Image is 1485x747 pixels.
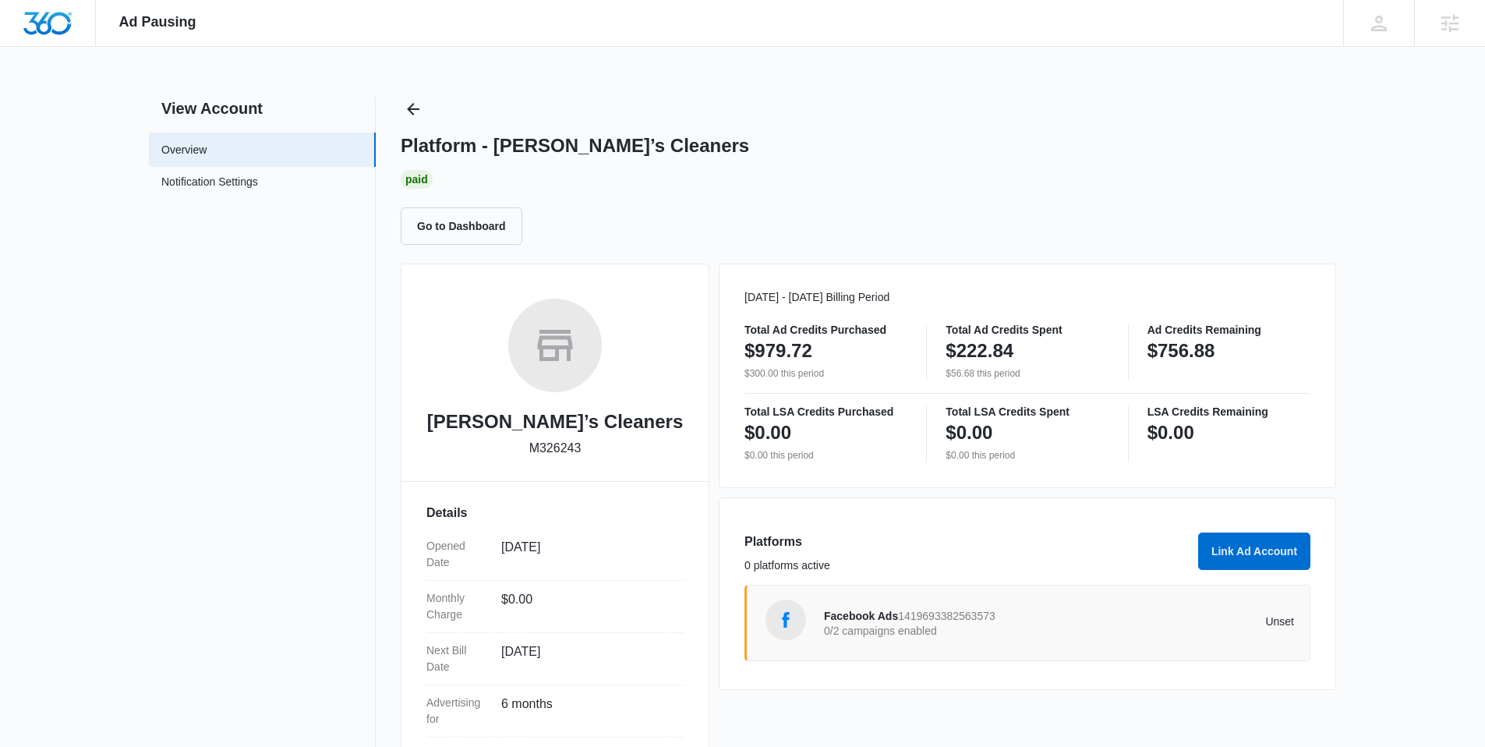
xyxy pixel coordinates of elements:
[41,41,171,53] div: Domain: [DOMAIN_NAME]
[946,366,1108,381] p: $56.68 this period
[774,608,797,632] img: Facebook Ads
[401,97,426,122] button: Back
[1059,616,1295,627] p: Unset
[1198,533,1310,570] button: Link Ad Account
[744,324,907,335] p: Total Ad Credits Purchased
[744,366,907,381] p: $300.00 this period
[501,695,671,728] dd: 6 months
[161,174,258,194] a: Notification Settings
[426,643,489,675] dt: Next Bill Date
[744,558,1189,574] p: 0 platforms active
[946,406,1108,417] p: Total LSA Credits Spent
[426,685,684,738] div: Advertising for6 months
[824,625,1059,636] p: 0/2 campaigns enabled
[744,533,1189,551] h3: Platforms
[744,289,1310,306] p: [DATE] - [DATE] Billing Period
[44,25,76,37] div: v 4.0.25
[119,14,196,30] span: Ad Pausing
[161,142,207,158] a: Overview
[155,90,168,103] img: tab_keywords_by_traffic_grey.svg
[401,207,522,245] button: Go to Dashboard
[744,420,791,445] p: $0.00
[426,581,684,633] div: Monthly Charge$0.00
[59,92,140,102] div: Domain Overview
[427,408,684,436] h2: [PERSON_NAME]’s Cleaners
[1147,324,1310,335] p: Ad Credits Remaining
[744,448,907,462] p: $0.00 this period
[401,134,749,158] h1: Platform - [PERSON_NAME]’s Cleaners
[1147,338,1215,363] p: $756.88
[426,633,684,685] div: Next Bill Date[DATE]
[501,538,671,571] dd: [DATE]
[426,590,489,623] dt: Monthly Charge
[744,338,812,363] p: $979.72
[1147,420,1194,445] p: $0.00
[426,538,489,571] dt: Opened Date
[426,504,684,522] h3: Details
[946,420,992,445] p: $0.00
[25,25,37,37] img: logo_orange.svg
[946,338,1013,363] p: $222.84
[744,406,907,417] p: Total LSA Credits Purchased
[25,41,37,53] img: website_grey.svg
[401,219,532,232] a: Go to Dashboard
[42,90,55,103] img: tab_domain_overview_orange.svg
[946,448,1108,462] p: $0.00 this period
[426,695,489,728] dt: Advertising for
[149,97,376,120] h2: View Account
[529,439,582,458] p: M326243
[744,585,1310,661] a: Facebook AdsFacebook Ads14196933825635730/2 campaigns enabledUnset
[824,610,898,622] span: Facebook Ads
[401,170,433,189] div: Paid
[898,610,995,622] span: 1419693382563573
[1147,406,1310,417] p: LSA Credits Remaining
[501,590,671,623] dd: $0.00
[172,92,263,102] div: Keywords by Traffic
[426,529,684,581] div: Opened Date[DATE]
[501,643,671,675] dd: [DATE]
[946,324,1108,335] p: Total Ad Credits Spent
